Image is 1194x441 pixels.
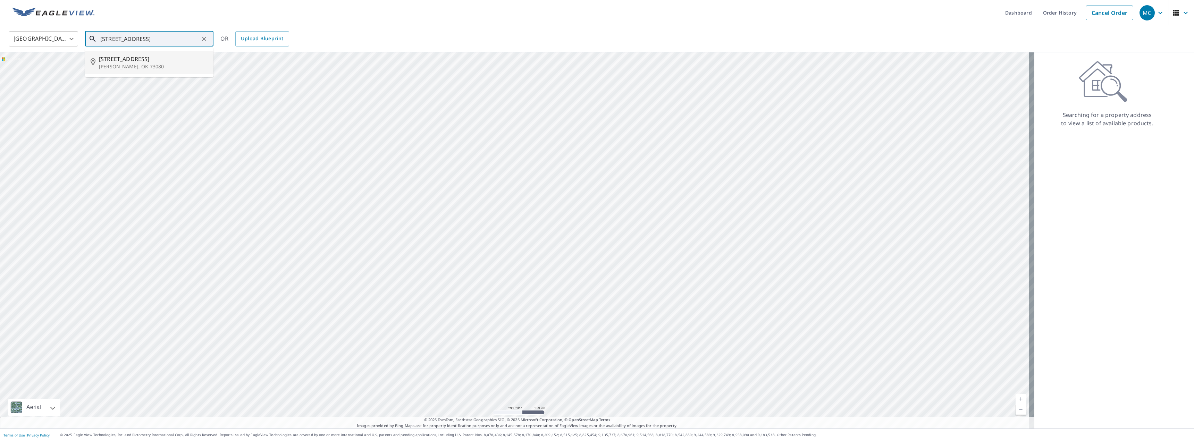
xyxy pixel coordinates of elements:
[235,31,289,46] a: Upload Blueprint
[1086,6,1133,20] a: Cancel Order
[1016,404,1026,415] a: Current Level 5, Zoom Out
[1061,111,1154,127] p: Searching for a property address to view a list of available products.
[12,8,94,18] img: EV Logo
[9,29,78,49] div: [GEOGRAPHIC_DATA]
[220,31,289,46] div: OR
[100,29,199,49] input: Search by address or latitude-longitude
[3,433,25,438] a: Terms of Use
[8,399,60,416] div: Aerial
[1016,394,1026,404] a: Current Level 5, Zoom In
[199,34,209,44] button: Clear
[599,417,611,422] a: Terms
[569,417,598,422] a: OpenStreetMap
[27,433,50,438] a: Privacy Policy
[60,432,1191,438] p: © 2025 Eagle View Technologies, Inc. and Pictometry International Corp. All Rights Reserved. Repo...
[99,63,208,70] p: [PERSON_NAME], OK 73080
[1140,5,1155,20] div: MC
[24,399,43,416] div: Aerial
[241,34,283,43] span: Upload Blueprint
[99,55,208,63] span: [STREET_ADDRESS]
[3,433,50,437] p: |
[424,417,611,423] span: © 2025 TomTom, Earthstar Geographics SIO, © 2025 Microsoft Corporation, ©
